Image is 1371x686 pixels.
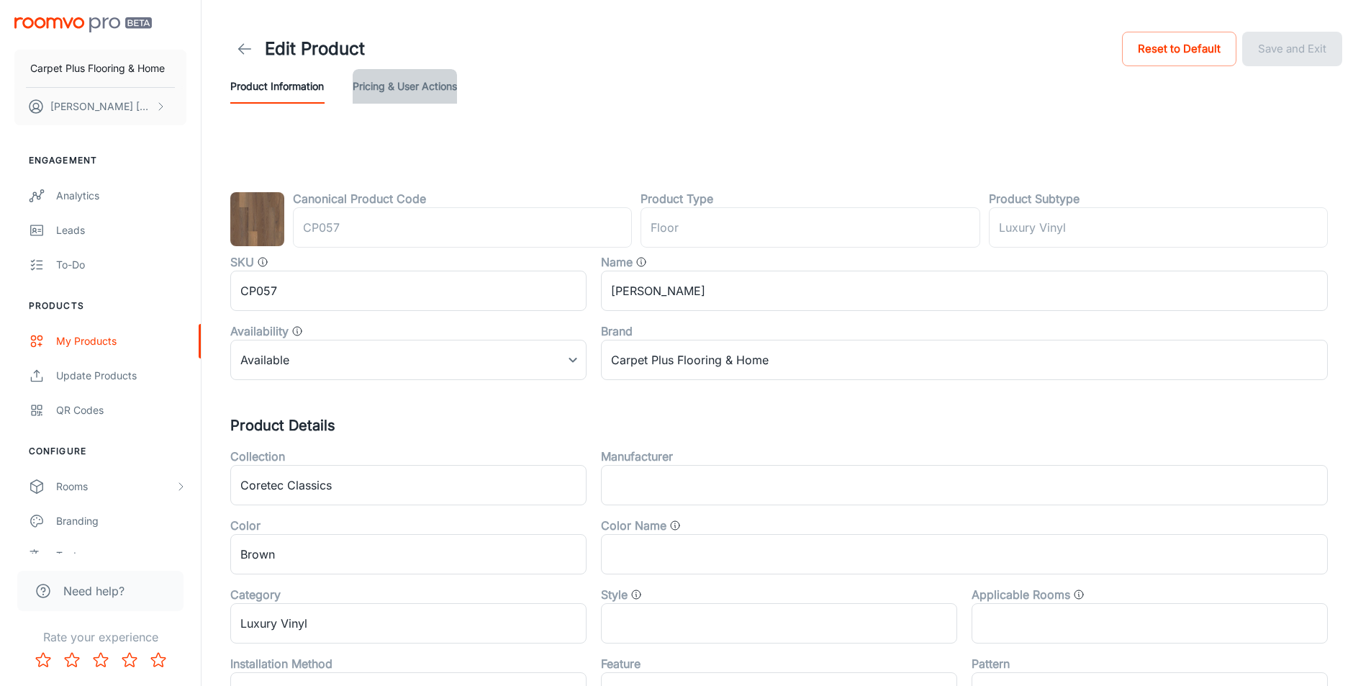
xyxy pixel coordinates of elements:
label: Brand [601,322,633,340]
span: Need help? [63,582,125,600]
label: Color Name [601,517,666,534]
button: Rate 3 star [86,646,115,674]
div: Branding [56,513,186,529]
label: Product Type [641,190,713,207]
button: Rate 5 star [144,646,173,674]
button: Pricing & User Actions [353,69,457,104]
label: Applicable Rooms [972,586,1070,603]
button: Rate 1 star [29,646,58,674]
p: Rate your experience [12,628,189,646]
svg: General color categories. i.e Cloud, Eclipse, Gallery Opening [669,520,681,531]
button: Rate 4 star [115,646,144,674]
p: Carpet Plus Flooring & Home [30,60,165,76]
label: SKU [230,253,254,271]
svg: Value that determines whether the product is available, discontinued, or out of stock [291,325,303,337]
h1: Edit Product [265,36,365,62]
label: Pattern [972,655,1010,672]
label: Availability [230,322,289,340]
button: Carpet Plus Flooring & Home [14,50,186,87]
button: Product Information [230,69,324,104]
img: Michie Chestnut [230,192,284,246]
h5: Product Details [230,415,1342,436]
div: QR Codes [56,402,186,418]
svg: The type of rooms this product can be applied to [1073,589,1085,600]
label: Collection [230,448,285,465]
div: Rooms [56,479,175,495]
svg: Product name [635,256,647,268]
label: Product Subtype [989,190,1080,207]
button: Rate 2 star [58,646,86,674]
label: Canonical Product Code [293,190,426,207]
div: Analytics [56,188,186,204]
label: Name [601,253,633,271]
div: Texts [56,548,186,564]
label: Feature [601,655,641,672]
div: To-do [56,257,186,273]
svg: SKU for the product [257,256,268,268]
label: Style [601,586,628,603]
div: Available [230,340,587,380]
button: [PERSON_NAME] [PERSON_NAME] [14,88,186,125]
label: Manufacturer [601,448,673,465]
div: My Products [56,333,186,349]
svg: Product style, such as "Traditional" or "Minimalist" [630,589,642,600]
div: Update Products [56,368,186,384]
img: Roomvo PRO Beta [14,17,152,32]
label: Installation Method [230,655,332,672]
label: Category [230,586,281,603]
button: Reset to Default [1122,32,1236,66]
div: Leads [56,222,186,238]
p: [PERSON_NAME] [PERSON_NAME] [50,99,152,114]
label: Color [230,517,261,534]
